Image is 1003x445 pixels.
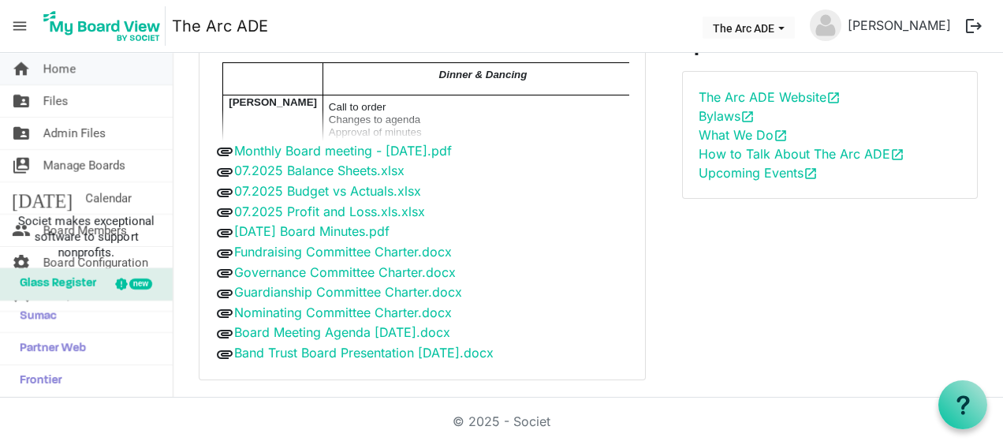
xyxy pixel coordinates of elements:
[699,127,788,143] a: What We Doopen_in_new
[329,114,420,125] span: Changes to agenda
[12,268,96,300] span: Glass Register
[329,101,386,113] span: Call to order
[215,163,234,181] span: attachment
[234,143,452,159] a: Monthly Board meeting - [DATE].pdf
[810,9,841,41] img: no-profile-picture.svg
[234,345,494,361] a: Band Trust Board Presentation [DATE].docx
[329,126,422,138] span: Approval of minutes
[804,166,818,181] span: open_in_new
[229,96,317,108] span: [PERSON_NAME]
[699,165,818,181] a: Upcoming Eventsopen_in_new
[5,11,35,41] span: menu
[957,9,990,43] button: logout
[234,244,452,260] a: Fundraising Committee Charter.docx
[129,279,152,290] div: new
[215,244,234,263] span: attachment
[215,284,234,303] span: attachment
[234,284,462,300] a: Guardianship Committee Charter.docx
[215,142,234,161] span: attachment
[39,6,172,46] a: My Board View Logo
[43,53,76,84] span: Home
[826,91,841,105] span: open_in_new
[12,150,31,181] span: switch_account
[453,413,550,429] a: © 2025 - Societ
[12,118,31,149] span: folder_shared
[43,150,125,181] span: Manage Boards
[215,324,234,343] span: attachment
[85,182,132,214] span: Calendar
[39,6,166,46] img: My Board View Logo
[12,301,57,332] span: Sumac
[172,10,268,42] a: The Arc ADE
[12,182,73,214] span: [DATE]
[215,264,234,282] span: attachment
[234,163,405,178] a: 07.2025 Balance Sheets.xlsx
[774,129,788,143] span: open_in_new
[215,203,234,222] span: attachment
[699,146,904,162] a: How to Talk About The Arc ADEopen_in_new
[215,223,234,242] span: attachment
[12,365,62,397] span: Frontier
[841,9,957,41] a: [PERSON_NAME]
[43,118,106,149] span: Admin Files
[703,17,795,39] button: The Arc ADE dropdownbutton
[12,85,31,117] span: folder_shared
[215,304,234,323] span: attachment
[699,108,755,124] a: Bylawsopen_in_new
[699,89,841,105] a: The Arc ADE Websiteopen_in_new
[12,333,86,365] span: Partner Web
[7,213,166,260] span: Societ makes exceptional software to support nonprofits.
[215,345,234,364] span: attachment
[12,53,31,84] span: home
[890,148,904,162] span: open_in_new
[234,204,425,219] a: 07.2025 Profit and Loss.xls.xlsx
[234,223,390,239] a: [DATE] Board Minutes.pdf
[43,85,69,117] span: Files
[234,305,452,320] a: Nominating Committee Charter.docx
[234,264,456,280] a: Governance Committee Charter.docx
[234,324,450,340] a: Board Meeting Agenda [DATE].docx
[740,110,755,124] span: open_in_new
[215,183,234,202] span: attachment
[234,183,421,199] a: 07.2025 Budget vs Actuals.xlsx
[439,69,528,80] span: Dinner & Dancing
